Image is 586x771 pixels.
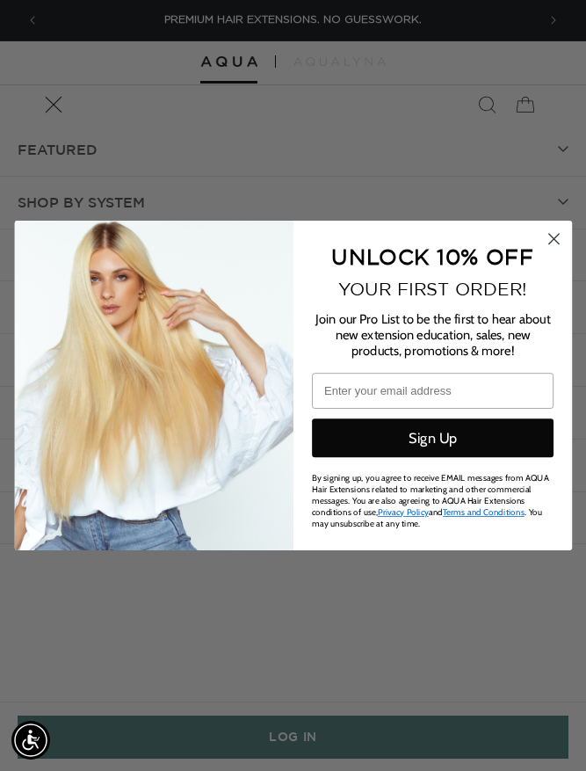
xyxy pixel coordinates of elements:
button: Close dialog [541,227,566,251]
span: Join our Pro List to be the first to hear about new extension education, sales, new products, pro... [315,311,550,359]
a: Privacy Policy [377,506,428,517]
input: Enter your email address [312,373,553,409]
a: Terms and Conditions [443,506,525,517]
span: YOUR FIRST ORDER! [338,280,527,300]
span: UNLOCK 10% OFF [331,244,534,268]
img: daab8b0d-f573-4e8c-a4d0-05ad8d765127.png [14,221,293,550]
span: By signing up, you agree to receive EMAIL messages from AQUA Hair Extensions related to marketing... [312,472,548,528]
div: Accessibility Menu [11,721,50,760]
button: Sign Up [312,418,553,457]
